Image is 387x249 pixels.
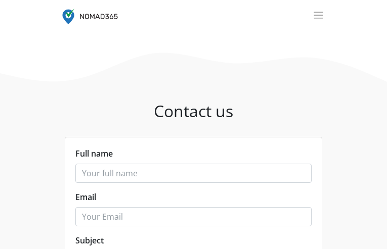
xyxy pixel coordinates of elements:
label: Full name [75,147,113,160]
label: Email [75,191,96,203]
input: Your Email [75,207,312,226]
h2: Contact us [65,89,322,133]
img: Tourmie Stay logo blue [62,9,118,24]
input: Your full name [75,164,312,183]
button: Toggle navigation [307,8,330,23]
label: Subject [75,234,104,246]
